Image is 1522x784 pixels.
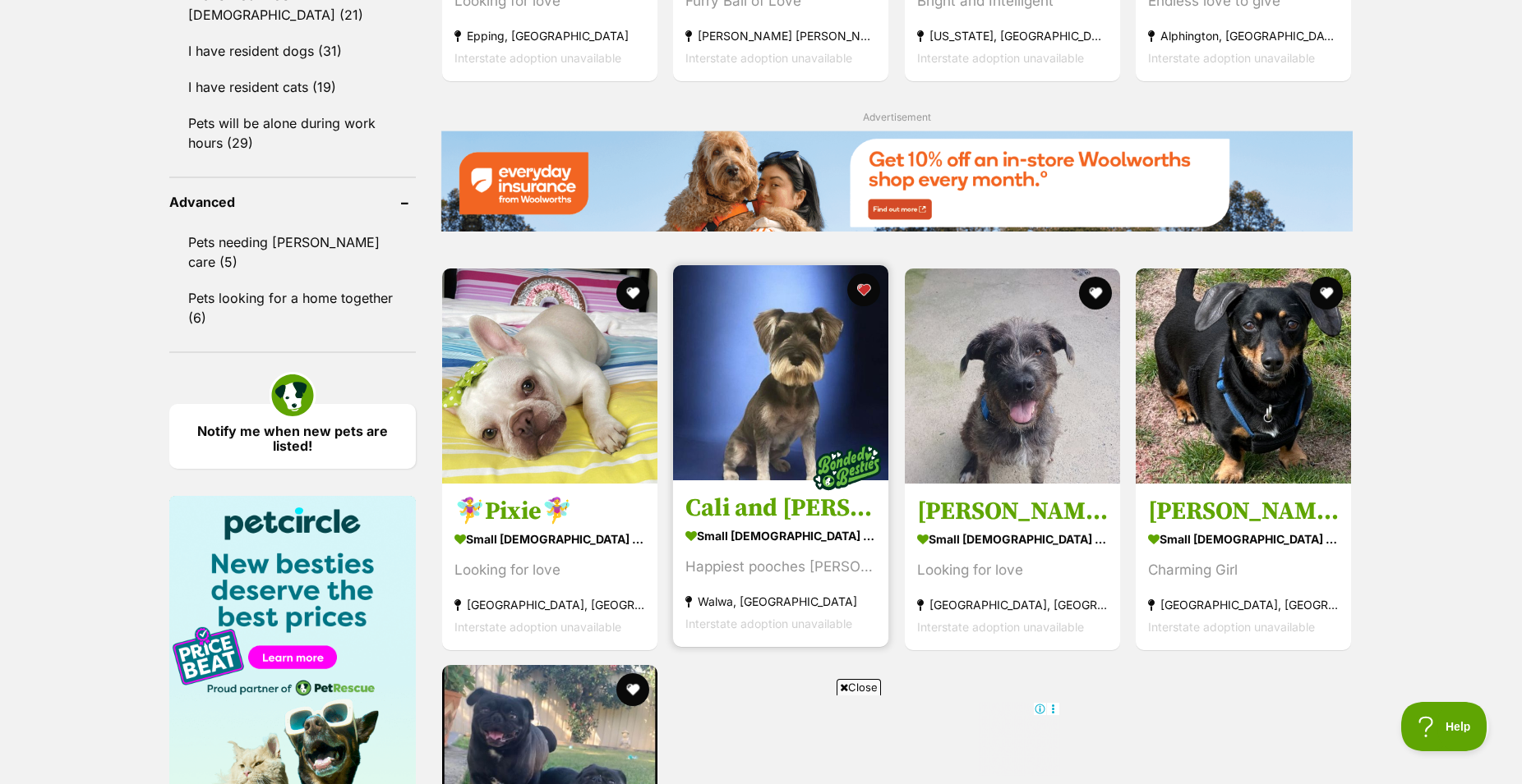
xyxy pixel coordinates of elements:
[905,268,1120,484] img: Sally - Irish Wolfhound Dog
[169,225,416,279] a: Pets needing [PERSON_NAME] care (5)
[454,593,645,615] strong: [GEOGRAPHIC_DATA], [GEOGRAPHIC_DATA]
[454,25,645,47] strong: Epping, [GEOGRAPHIC_DATA]
[616,277,649,309] button: favourite
[169,106,416,160] a: Pets will be alone during work hours (29)
[1148,495,1339,526] h3: [PERSON_NAME]
[685,555,876,577] div: Happiest pooches [PERSON_NAME]
[1148,25,1339,47] strong: Alphington, [GEOGRAPHIC_DATA]
[442,483,657,649] a: 🧚‍♀️Pixie🧚‍♀️ small [DEMOGRAPHIC_DATA] Dog Looking for love [GEOGRAPHIC_DATA], [GEOGRAPHIC_DATA] ...
[440,131,1353,235] a: Everyday Insurance promotional banner
[685,523,876,547] strong: small [DEMOGRAPHIC_DATA] Dog
[1079,277,1112,309] button: favourite
[1310,277,1343,309] button: favourite
[454,51,621,65] span: Interstate adoption unavailable
[917,25,1108,47] strong: [US_STATE], [GEOGRAPHIC_DATA]
[169,70,416,104] a: I have resident cats (19)
[1148,526,1339,550] strong: small [DEMOGRAPHIC_DATA] Dog
[917,558,1108,580] div: Looking for love
[454,526,645,550] strong: small [DEMOGRAPHIC_DATA] Dog
[685,492,876,523] h3: Cali and [PERSON_NAME]
[442,268,657,484] img: 🧚‍♀️Pixie🧚‍♀️ - French Bulldog
[673,479,888,646] a: Cali and [PERSON_NAME] small [DEMOGRAPHIC_DATA] Dog Happiest pooches [PERSON_NAME] Walwa, [GEOGRA...
[685,25,876,47] strong: [PERSON_NAME] [PERSON_NAME], [GEOGRAPHIC_DATA]
[1148,619,1315,633] span: Interstate adoption unavailable
[1136,483,1351,649] a: [PERSON_NAME] small [DEMOGRAPHIC_DATA] Dog Charming Girl [GEOGRAPHIC_DATA], [GEOGRAPHIC_DATA] Int...
[848,273,881,306] button: favourite
[917,495,1108,526] h3: [PERSON_NAME]
[917,51,1084,65] span: Interstate adoption unavailable
[917,526,1108,550] strong: small [DEMOGRAPHIC_DATA] Dog
[1148,558,1339,580] div: Charming Girl
[917,619,1084,633] span: Interstate adoption unavailable
[673,265,888,480] img: Cali and Theo - Schnauzer Dog
[169,404,416,469] a: Notify me when new pets are listed!
[837,679,881,695] span: Close
[169,34,416,68] a: I have resident dogs (31)
[454,495,645,526] h3: 🧚‍♀️Pixie🧚‍♀️
[1148,593,1339,615] strong: [GEOGRAPHIC_DATA], [GEOGRAPHIC_DATA]
[685,589,876,612] strong: Walwa, [GEOGRAPHIC_DATA]
[685,51,852,65] span: Interstate adoption unavailable
[905,483,1120,649] a: [PERSON_NAME] small [DEMOGRAPHIC_DATA] Dog Looking for love [GEOGRAPHIC_DATA], [GEOGRAPHIC_DATA] ...
[169,195,416,209] header: Advanced
[1401,702,1489,751] iframe: Help Scout Beacon - Open
[440,131,1353,232] img: Everyday Insurance promotional banner
[685,616,852,630] span: Interstate adoption unavailable
[917,593,1108,615] strong: [GEOGRAPHIC_DATA], [GEOGRAPHIC_DATA]
[807,425,889,507] img: bonded besties
[1148,51,1315,65] span: Interstate adoption unavailable
[1136,268,1351,484] img: Frankie - Dachshund (Miniature Smooth Haired) Dog
[454,619,621,633] span: Interstate adoption unavailable
[863,111,931,123] span: Advertisement
[616,673,649,706] button: favourite
[462,702,1060,776] iframe: Advertisement
[454,558,645,580] div: Looking for love
[169,281,416,335] a: Pets looking for a home together (6)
